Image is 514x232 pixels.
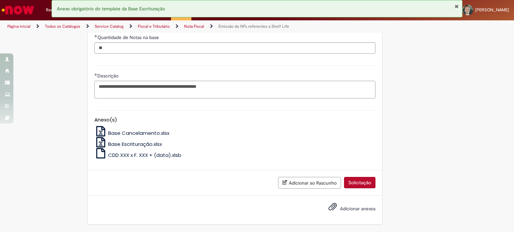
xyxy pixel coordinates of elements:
span: [PERSON_NAME] [475,7,509,13]
h5: Anexo(s) [94,117,375,123]
a: CDD XXX x F. XXX + (data).xlsb [94,152,182,159]
button: Adicionar ao Rascunho [278,177,341,189]
span: Obrigatório Preenchido [94,35,97,37]
button: Solicitação [344,177,375,188]
span: Obrigatório Preenchido [94,73,97,76]
a: Fiscal e Tributário [138,24,170,29]
input: Quantidade de Notas na base [94,42,375,54]
span: Base Escrituração.xlsx [108,141,162,148]
a: Todos os Catálogos [45,24,80,29]
span: Adicionar anexos [340,206,375,212]
span: Requisições [46,7,69,13]
span: Base Cancelamento.xlsx [108,130,169,137]
ul: Trilhas de página [5,20,338,33]
a: Emissão de NFs referentes a Shelf Life [219,24,289,29]
a: Base Cancelamento.xlsx [94,130,170,137]
a: Nota Fiscal [184,24,204,29]
a: Página inicial [7,24,30,29]
span: Anexo obrigatório do template da Base Escrituração [57,6,165,12]
button: Adicionar anexos [327,201,339,216]
button: Fechar Notificação [454,4,459,9]
span: Descrição [97,73,120,79]
span: CDD XXX x F. XXX + (data).xlsb [108,152,181,159]
textarea: Descrição [94,81,375,99]
span: Quantidade de Notas na base [97,34,160,40]
img: ServiceNow [1,3,35,17]
a: Service Catalog [95,24,123,29]
a: Base Escrituração.xlsx [94,141,162,148]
